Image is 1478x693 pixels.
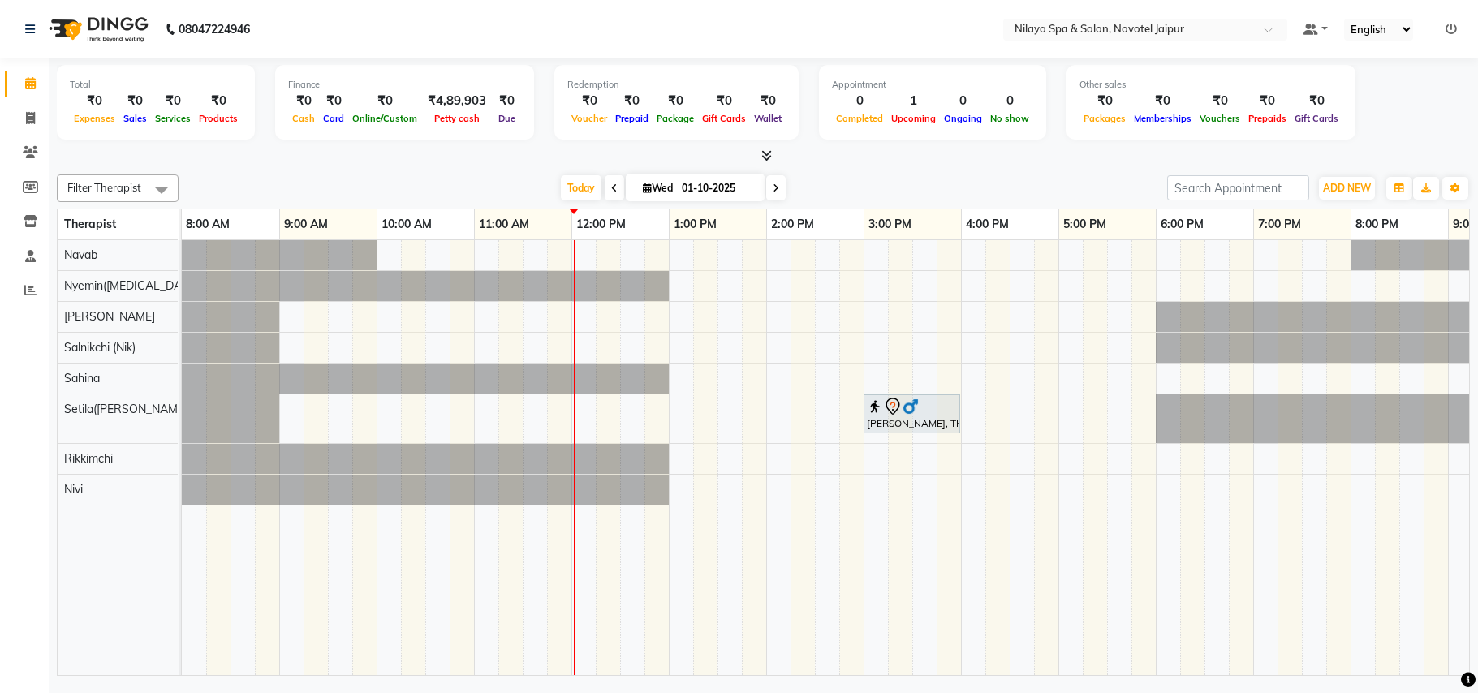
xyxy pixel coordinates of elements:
[64,217,116,231] span: Therapist
[639,182,677,194] span: Wed
[1079,92,1130,110] div: ₹0
[1323,182,1371,194] span: ADD NEW
[64,482,83,497] span: Nivi
[567,78,786,92] div: Redemption
[182,213,234,236] a: 8:00 AM
[64,278,201,293] span: Nyemin([MEDICAL_DATA])
[64,402,191,416] span: Setila([PERSON_NAME])
[64,340,136,355] span: Salnikchi (Nik)
[195,113,242,124] span: Products
[1196,92,1244,110] div: ₹0
[940,92,986,110] div: 0
[430,113,484,124] span: Petty cash
[1291,92,1342,110] div: ₹0
[1157,213,1208,236] a: 6:00 PM
[962,213,1013,236] a: 4:00 PM
[421,92,493,110] div: ₹4,89,903
[348,113,421,124] span: Online/Custom
[1244,113,1291,124] span: Prepaids
[151,92,195,110] div: ₹0
[1079,78,1342,92] div: Other sales
[41,6,153,52] img: logo
[567,113,611,124] span: Voucher
[151,113,195,124] span: Services
[698,113,750,124] span: Gift Cards
[887,113,940,124] span: Upcoming
[1254,213,1305,236] a: 7:00 PM
[1167,175,1309,200] input: Search Appointment
[561,175,601,200] span: Today
[653,113,698,124] span: Package
[986,92,1033,110] div: 0
[1059,213,1110,236] a: 5:00 PM
[832,78,1033,92] div: Appointment
[670,213,721,236] a: 1:00 PM
[767,213,818,236] a: 2:00 PM
[1079,113,1130,124] span: Packages
[572,213,630,236] a: 12:00 PM
[377,213,436,236] a: 10:00 AM
[1291,113,1342,124] span: Gift Cards
[280,213,332,236] a: 9:00 AM
[653,92,698,110] div: ₹0
[750,92,786,110] div: ₹0
[1351,213,1403,236] a: 8:00 PM
[70,92,119,110] div: ₹0
[677,176,758,200] input: 2025-10-01
[567,92,611,110] div: ₹0
[493,92,521,110] div: ₹0
[119,92,151,110] div: ₹0
[986,113,1033,124] span: No show
[494,113,519,124] span: Due
[179,6,250,52] b: 08047224946
[288,78,521,92] div: Finance
[119,113,151,124] span: Sales
[1130,113,1196,124] span: Memberships
[319,113,348,124] span: Card
[865,397,959,431] div: [PERSON_NAME], TK01, 03:00 PM-04:00 PM, Traditional Swedish Relaxation Therapy (For Men) 60 Min
[64,371,100,385] span: Sahina
[887,92,940,110] div: 1
[64,247,97,262] span: Navab
[348,92,421,110] div: ₹0
[1130,92,1196,110] div: ₹0
[1319,177,1375,200] button: ADD NEW
[832,113,887,124] span: Completed
[1244,92,1291,110] div: ₹0
[698,92,750,110] div: ₹0
[319,92,348,110] div: ₹0
[70,78,242,92] div: Total
[64,309,155,324] span: [PERSON_NAME]
[940,113,986,124] span: Ongoing
[70,113,119,124] span: Expenses
[1196,113,1244,124] span: Vouchers
[864,213,916,236] a: 3:00 PM
[611,92,653,110] div: ₹0
[64,451,113,466] span: Rikkimchi
[67,181,141,194] span: Filter Therapist
[288,113,319,124] span: Cash
[195,92,242,110] div: ₹0
[832,92,887,110] div: 0
[288,92,319,110] div: ₹0
[475,213,533,236] a: 11:00 AM
[750,113,786,124] span: Wallet
[611,113,653,124] span: Prepaid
